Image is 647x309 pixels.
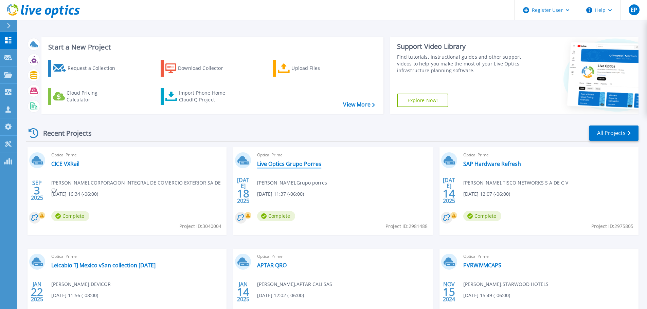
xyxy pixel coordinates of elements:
[273,60,349,77] a: Upload Files
[31,289,43,295] span: 22
[179,90,232,103] div: Import Phone Home CloudIQ Project
[443,289,455,295] span: 15
[237,289,249,295] span: 14
[179,223,221,230] span: Project ID: 3040004
[48,60,124,77] a: Request a Collection
[343,101,375,108] a: View More
[51,281,111,288] span: [PERSON_NAME] , DEVICOR
[463,151,634,159] span: Optical Prime
[31,279,43,304] div: JAN 2025
[463,281,549,288] span: [PERSON_NAME] , STARWOOD HOTELS
[443,191,455,196] span: 14
[67,90,121,103] div: Cloud Pricing Calculator
[257,281,332,288] span: [PERSON_NAME] , APTAR CALI SAS
[31,178,43,203] div: SEP 2025
[51,253,222,260] span: Optical Prime
[591,223,633,230] span: Project ID: 2975805
[51,262,156,269] a: Leicabio TJ Mexico vSan collection [DATE]
[397,42,524,51] div: Support Video Library
[257,190,304,198] span: [DATE] 11:37 (-06:00)
[397,54,524,74] div: Find tutorials, instructional guides and other support videos to help you make the most of your L...
[51,151,222,159] span: Optical Prime
[51,190,98,198] span: [DATE] 16:34 (-06:00)
[237,279,250,304] div: JAN 2025
[463,292,510,299] span: [DATE] 15:49 (-06:00)
[257,253,428,260] span: Optical Prime
[397,94,449,107] a: Explore Now!
[385,223,428,230] span: Project ID: 2981488
[443,279,455,304] div: NOV 2024
[51,160,79,167] a: CICE VXRail
[237,178,250,203] div: [DATE] 2025
[178,61,232,75] div: Download Collector
[34,188,40,193] span: 3
[631,7,637,13] span: EP
[26,125,101,141] div: Recent Projects
[48,43,375,51] h3: Start a New Project
[257,292,304,299] span: [DATE] 12:02 (-06:00)
[463,253,634,260] span: Optical Prime
[257,262,287,269] a: APTAR QRO
[463,211,501,221] span: Complete
[237,191,249,196] span: 18
[48,88,124,105] a: Cloud Pricing Calculator
[68,61,122,75] div: Request a Collection
[463,262,501,269] a: PVRWIVMCAPS
[161,60,236,77] a: Download Collector
[463,160,521,167] a: SAP Hardware Refresh
[463,179,568,187] span: [PERSON_NAME] , TISCO NETWORKS S A DE C V
[291,61,346,75] div: Upload Files
[51,211,89,221] span: Complete
[257,179,327,187] span: [PERSON_NAME] , Grupo porres
[463,190,510,198] span: [DATE] 12:07 (-06:00)
[51,179,227,194] span: [PERSON_NAME] , CORPORACION INTEGRAL DE COMERCIO EXTERIOR SA DE CV
[257,151,428,159] span: Optical Prime
[257,160,321,167] a: Live Optics Grupo Porres
[589,125,639,141] a: All Projects
[257,211,295,221] span: Complete
[51,292,98,299] span: [DATE] 11:56 (-08:00)
[443,178,455,203] div: [DATE] 2025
